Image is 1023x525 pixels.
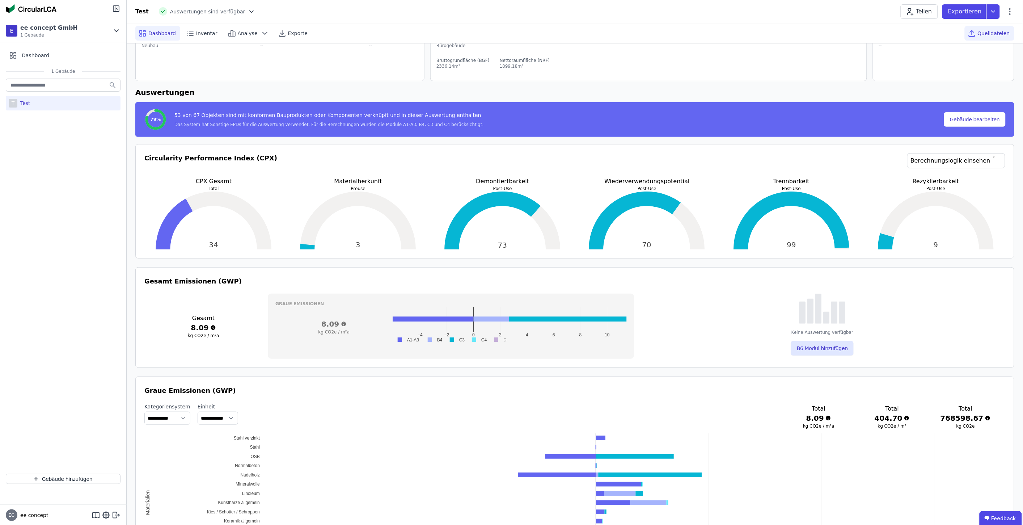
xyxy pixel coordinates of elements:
h3: Gesamt Emissionen (GWP) [144,276,1005,286]
p: Materialherkunft [289,177,427,186]
img: Concular [6,4,56,13]
span: 1 Gebäude [44,68,83,74]
div: E [6,25,17,37]
h3: Total [794,404,844,413]
p: Post-Use [578,186,716,192]
button: Gebäude bearbeiten [944,112,1006,127]
div: Nettoraumfläche (NRF) [500,58,550,63]
label: Kategoriensystem [144,403,190,410]
span: EG [9,513,15,517]
span: 79% [151,117,161,122]
p: Wiederverwendungspotential [578,177,716,186]
h3: Total [867,404,917,413]
p: Exportieren [948,7,983,16]
p: Total [144,186,283,192]
button: Gebäude hinzufügen [6,474,121,484]
h3: Graue Emissionen (GWP) [144,386,1005,396]
div: Test [135,7,149,16]
h3: 8.09 [794,413,844,423]
h3: kg CO2e / m² [867,423,917,429]
div: Keine Auswertung verfügbar [791,329,853,335]
div: T [9,99,17,108]
span: Analyse [238,30,258,37]
div: Bürogebäude [436,43,861,49]
h3: 8.09 [144,323,262,333]
span: 1 Gebäude [20,32,78,38]
div: -- [879,43,896,49]
button: B6 Modul hinzufügen [791,341,854,356]
h3: kg CO2e / m²a [275,329,392,335]
div: -- [260,43,309,49]
p: CPX Gesamt [144,177,283,186]
div: Bruttogrundfläche (BGF) [436,58,490,63]
h3: 768598.67 [940,413,991,423]
span: Quelldateien [978,30,1010,37]
div: 1899.18m² [500,63,550,69]
p: Preuse [289,186,427,192]
span: Inventar [196,30,217,37]
div: ee concept GmbH [20,24,78,32]
h3: kg CO2e / m²a [794,423,844,429]
button: Teilen [901,4,938,19]
div: -- [369,43,418,49]
h3: Total [940,404,991,413]
span: Auswertungen sind verfügbar [170,8,245,15]
h3: kg CO2e [940,423,991,429]
p: Rezyklierbarkeit [867,177,1005,186]
p: Post-Use [867,186,1005,192]
span: ee concept [17,512,48,519]
p: Post-Use [722,186,861,192]
div: Das System hat Sonstige EPDs für die Auswertung verwendet. Für die Berechnungen wurden die Module... [174,122,484,127]
h3: Gesamt [144,314,262,323]
p: Post-Use [433,186,572,192]
h3: kg CO2e / m²a [144,333,262,339]
span: Dashboard [22,52,49,59]
span: Dashboard [148,30,176,37]
img: empty-state [799,294,846,324]
p: Trennbarkeit [722,177,861,186]
h6: Auswertungen [135,87,1014,98]
a: Berechnungslogik einsehen [907,153,1005,168]
div: 2336.14m² [436,63,490,69]
p: Demontiertbarkeit [433,177,572,186]
label: Einheit [198,403,238,410]
h3: Circularity Performance Index (CPX) [144,153,277,177]
div: Test [17,100,30,107]
h3: 404.70 [867,413,917,423]
div: 53 von 67 Objekten sind mit konformen Bauprodukten oder Komponenten verknüpft und in dieser Auswe... [174,112,484,122]
h3: Graue Emissionen [275,301,626,307]
h3: 8.09 [275,319,392,329]
div: Neubau [141,43,200,49]
span: Exporte [288,30,308,37]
